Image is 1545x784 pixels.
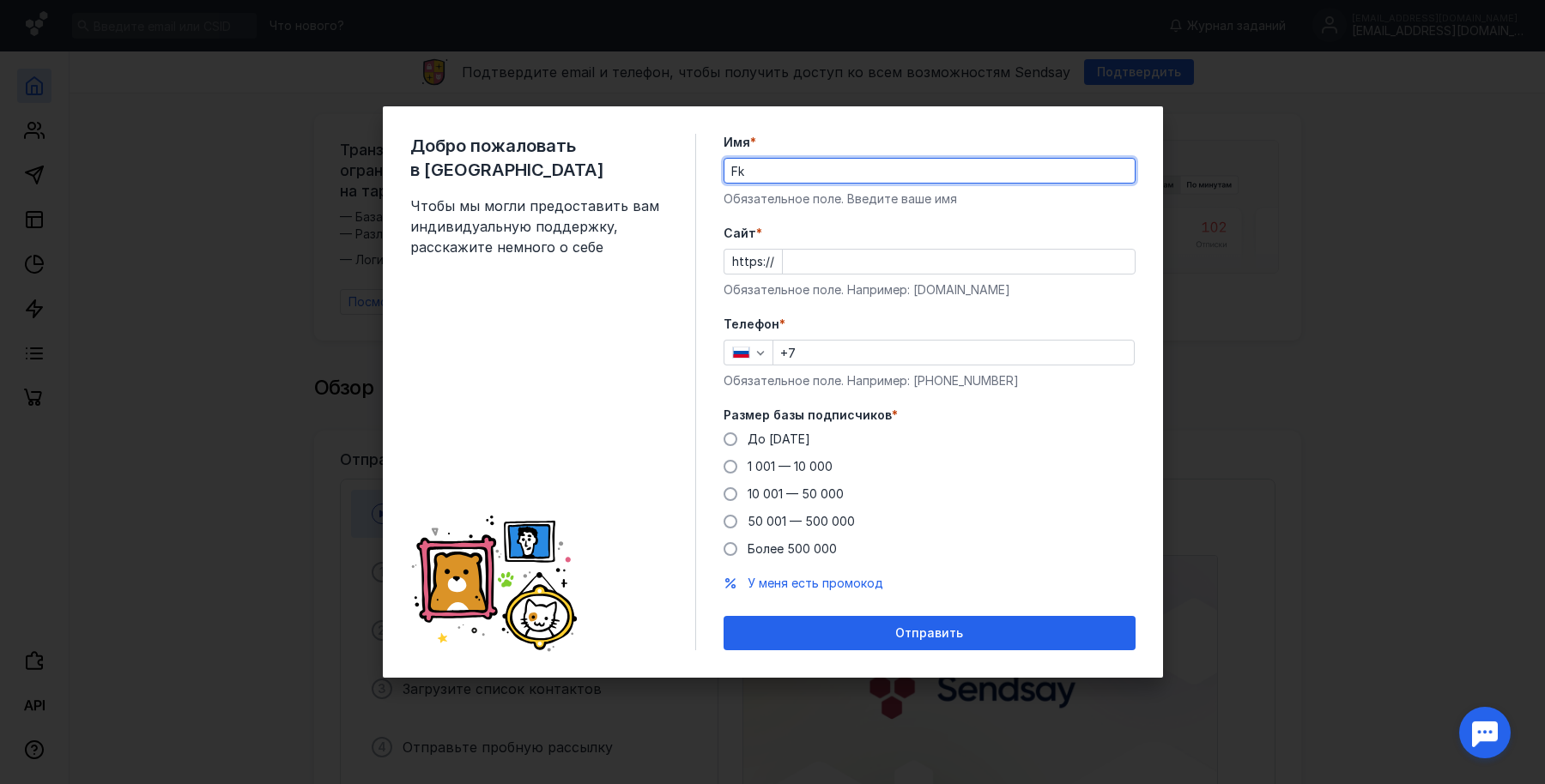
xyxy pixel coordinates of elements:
[724,190,1136,208] div: Обязательное поле. Введите ваше имя
[724,372,1136,389] div: Обязательное поле. Например: [PHONE_NUMBER]
[724,616,1136,650] button: Отправить
[724,316,779,333] span: Телефон
[748,575,883,592] button: У меня есть промокод
[748,431,810,446] span: До [DATE]
[724,134,750,151] span: Имя
[748,459,833,473] span: 1 001 — 10 000
[748,486,844,501] span: 10 001 — 50 000
[748,576,883,590] span: У меня есть промокод
[724,225,756,242] span: Cайт
[748,541,837,556] span: Более 500 000
[895,626,963,641] span: Отправить
[724,281,1136,299] div: Обязательное поле. Например: [DOMAIN_NAME]
[410,196,668,257] span: Чтобы мы могли предоставить вам индивидуальную поддержку, расскажите немного о себе
[724,407,892,424] span: Размер базы подписчиков
[748,514,855,528] span: 50 001 — 500 000
[410,134,668,182] span: Добро пожаловать в [GEOGRAPHIC_DATA]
